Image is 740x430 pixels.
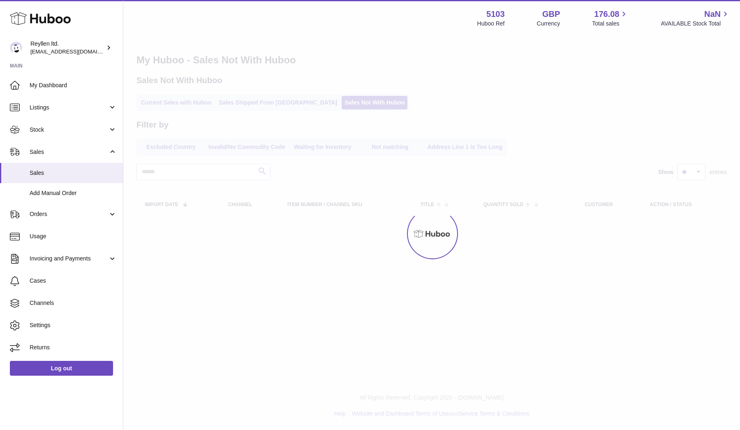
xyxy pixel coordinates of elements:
[594,9,619,20] span: 176.08
[30,299,117,307] span: Channels
[30,344,117,351] span: Returns
[592,9,629,28] a: 176.08 Total sales
[10,361,113,376] a: Log out
[30,126,108,134] span: Stock
[30,148,108,156] span: Sales
[30,255,108,263] span: Invoicing and Payments
[30,40,104,56] div: Reyllen ltd.
[30,210,108,218] span: Orders
[30,232,117,240] span: Usage
[661,9,730,28] a: NaN AVAILABLE Stock Total
[30,81,117,89] span: My Dashboard
[704,9,721,20] span: NaN
[537,20,560,28] div: Currency
[30,189,117,197] span: Add Manual Order
[30,48,121,55] span: [EMAIL_ADDRESS][DOMAIN_NAME]
[486,9,505,20] strong: 5103
[30,277,117,285] span: Cases
[30,104,108,112] span: Listings
[592,20,629,28] span: Total sales
[542,9,560,20] strong: GBP
[30,169,117,177] span: Sales
[30,321,117,329] span: Settings
[661,20,730,28] span: AVAILABLE Stock Total
[10,42,22,54] img: reyllen@reyllen.com
[477,20,505,28] div: Huboo Ref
